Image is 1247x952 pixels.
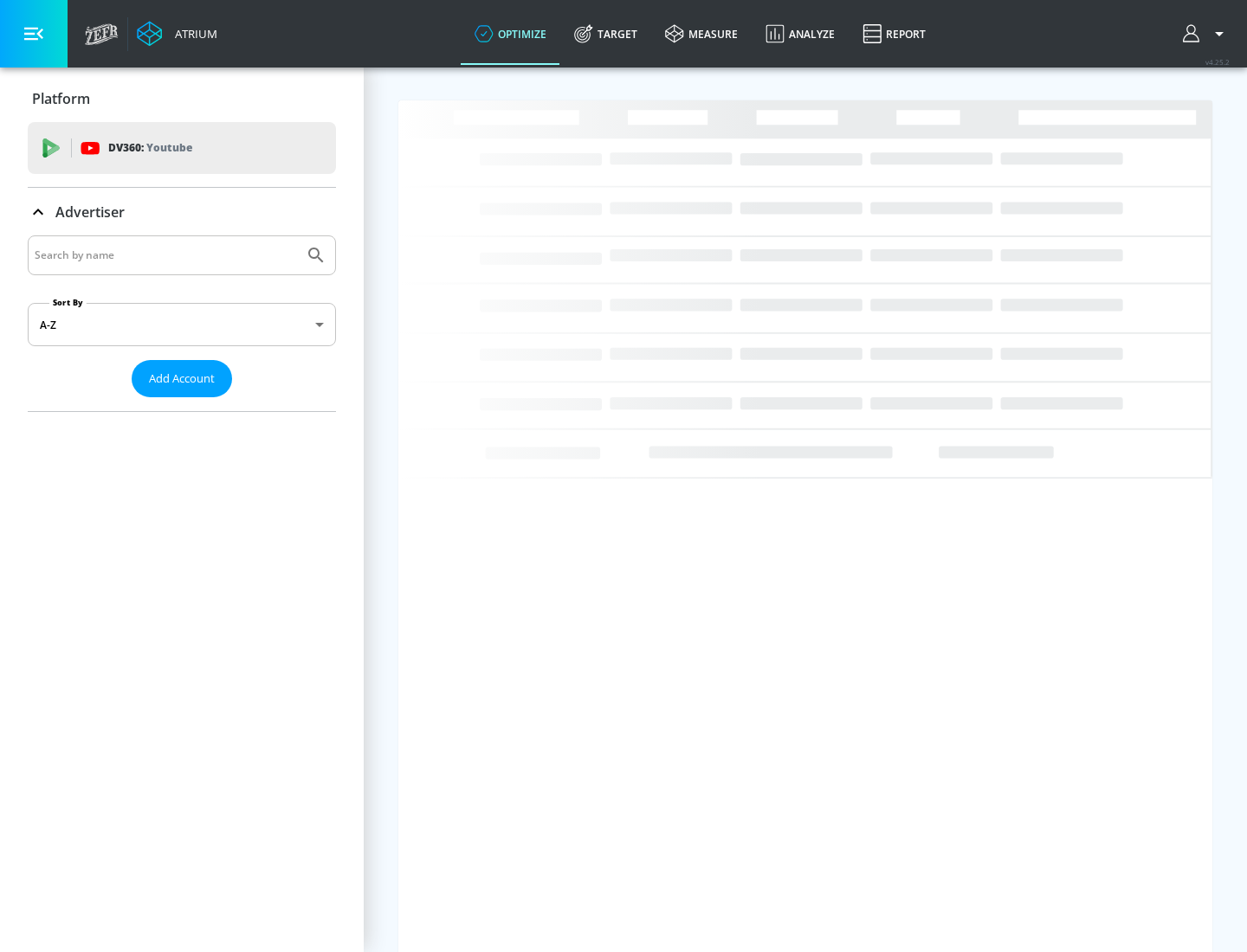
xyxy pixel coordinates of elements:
a: Report [849,3,940,65]
span: v 4.25.2 [1205,57,1230,67]
div: Platform [28,74,336,123]
p: Advertiser [55,203,125,222]
a: Analyze [752,3,849,65]
a: Atrium [137,21,217,47]
button: Add Account [132,360,232,397]
div: A-Z [28,303,336,346]
a: measure [651,3,752,65]
nav: list of Advertiser [28,397,336,411]
label: Sort By [49,297,87,308]
a: Target [560,3,651,65]
span: Add Account [149,369,215,389]
input: Search by name [35,244,297,267]
div: Advertiser [28,235,336,411]
div: Atrium [168,26,217,42]
p: Platform [32,89,90,108]
p: DV360: [108,138,192,158]
div: Advertiser [28,188,336,236]
a: optimize [461,3,560,65]
div: DV360: Youtube [28,122,336,174]
p: Youtube [146,138,192,157]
